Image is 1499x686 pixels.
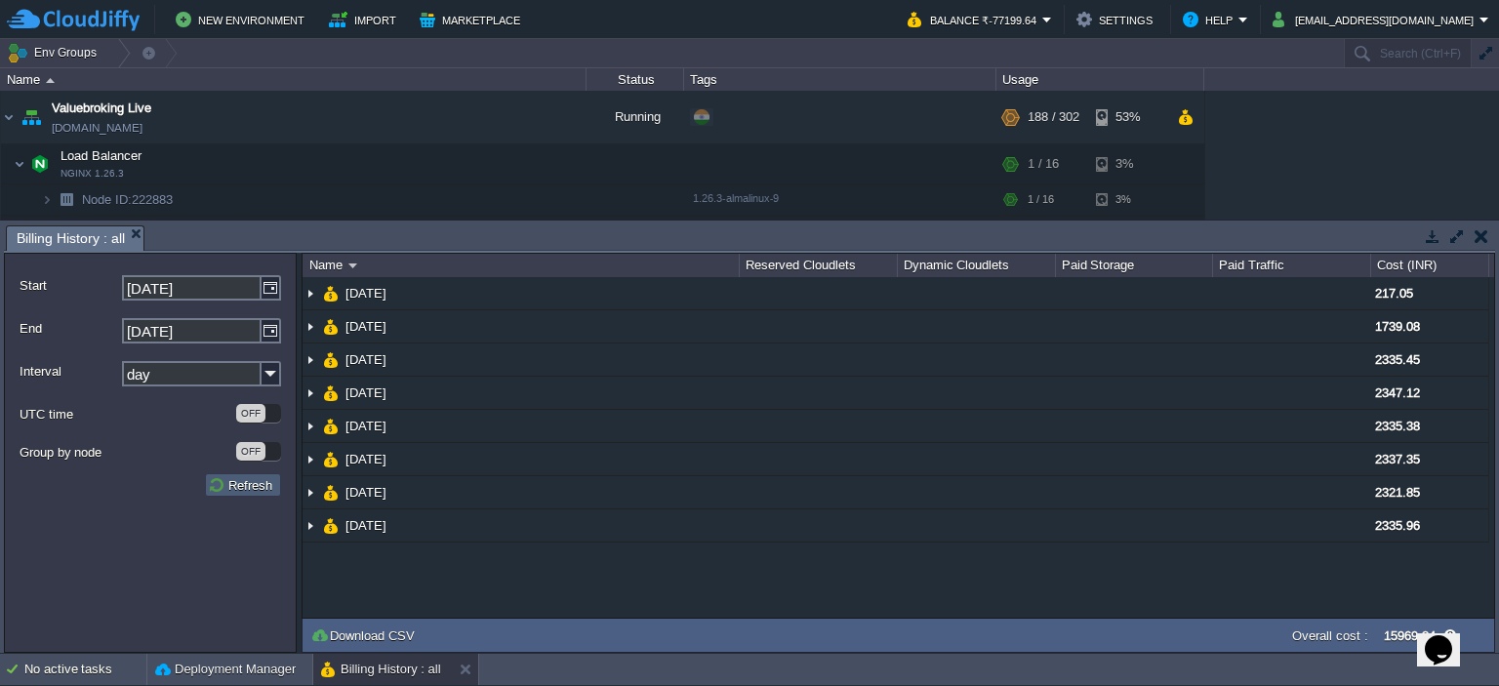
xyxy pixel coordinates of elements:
[1375,385,1420,400] span: 2347.12
[1375,352,1420,367] span: 2335.45
[236,404,265,423] div: OFF
[323,509,339,542] img: AMDAwAAAACH5BAEAAAAALAAAAAABAAEAAAICRAEAOw==
[1375,452,1420,466] span: 2337.35
[236,442,265,461] div: OFF
[344,517,389,534] a: [DATE]
[321,660,441,679] button: Billing History : all
[310,626,421,644] button: Download CSV
[80,191,176,208] a: Node ID:222883
[303,310,318,343] img: AMDAwAAAACH5BAEAAAAALAAAAAABAAEAAAICRAEAOw==
[303,443,318,475] img: AMDAwAAAACH5BAEAAAAALAAAAAABAAEAAAICRAEAOw==
[208,476,278,494] button: Refresh
[17,226,125,251] span: Billing History : all
[20,404,234,424] label: UTC time
[908,8,1042,31] button: Balance ₹-77199.64
[344,451,389,467] span: [DATE]
[1028,216,1066,255] div: 13 / 64
[1096,216,1159,255] div: 66%
[82,192,132,207] span: Node ID:
[323,377,339,409] img: AMDAwAAAACH5BAEAAAAALAAAAAABAAEAAAICRAEAOw==
[155,660,296,679] button: Deployment Manager
[1214,254,1370,277] div: Paid Traffic
[7,8,140,32] img: CloudJiffy
[685,68,995,91] div: Tags
[7,39,103,66] button: Env Groups
[1273,8,1479,31] button: [EMAIL_ADDRESS][DOMAIN_NAME]
[1096,184,1159,215] div: 3%
[323,443,339,475] img: AMDAwAAAACH5BAEAAAAALAAAAAABAAEAAAICRAEAOw==
[303,377,318,409] img: AMDAwAAAACH5BAEAAAAALAAAAAABAAEAAAICRAEAOw==
[344,484,389,501] a: [DATE]
[344,285,389,302] a: [DATE]
[741,254,897,277] div: Reserved Cloudlets
[329,8,402,31] button: Import
[1,91,17,143] img: AMDAwAAAACH5BAEAAAAALAAAAAABAAEAAAICRAEAOw==
[24,654,146,685] div: No active tasks
[1375,419,1420,433] span: 2335.38
[303,509,318,542] img: AMDAwAAAACH5BAEAAAAALAAAAAABAAEAAAICRAEAOw==
[323,310,339,343] img: AMDAwAAAACH5BAEAAAAALAAAAAABAAEAAAICRAEAOw==
[41,184,53,215] img: AMDAwAAAACH5BAEAAAAALAAAAAABAAEAAAICRAEAOw==
[59,219,133,235] span: API and WP
[587,68,683,91] div: Status
[176,8,310,31] button: New Environment
[80,191,176,208] span: 222883
[20,318,120,339] label: End
[1096,144,1159,183] div: 3%
[348,263,357,268] img: AMDAwAAAACH5BAEAAAAALAAAAAABAAEAAAICRAEAOw==
[303,343,318,376] img: AMDAwAAAACH5BAEAAAAALAAAAAABAAEAAAICRAEAOw==
[46,78,55,83] img: AMDAwAAAACH5BAEAAAAALAAAAAABAAEAAAICRAEAOw==
[1183,8,1238,31] button: Help
[14,144,25,183] img: AMDAwAAAACH5BAEAAAAALAAAAAABAAEAAAICRAEAOw==
[53,184,80,215] img: AMDAwAAAACH5BAEAAAAALAAAAAABAAEAAAICRAEAOw==
[14,216,25,255] img: AMDAwAAAACH5BAEAAAAALAAAAAABAAEAAAICRAEAOw==
[1372,254,1488,277] div: Cost (INR)
[303,476,318,508] img: AMDAwAAAACH5BAEAAAAALAAAAAABAAEAAAICRAEAOw==
[303,277,318,309] img: AMDAwAAAACH5BAEAAAAALAAAAAABAAEAAAICRAEAOw==
[52,118,142,138] a: [DOMAIN_NAME]
[997,68,1203,91] div: Usage
[323,410,339,442] img: AMDAwAAAACH5BAEAAAAALAAAAAABAAEAAAICRAEAOw==
[2,68,586,91] div: Name
[1057,254,1213,277] div: Paid Storage
[304,254,739,277] div: Name
[1292,628,1368,643] label: Overall cost :
[26,216,54,255] img: AMDAwAAAACH5BAEAAAAALAAAAAABAAEAAAICRAEAOw==
[344,318,389,335] a: [DATE]
[344,418,389,434] a: [DATE]
[1375,485,1420,500] span: 2321.85
[1076,8,1158,31] button: Settings
[323,476,339,508] img: AMDAwAAAACH5BAEAAAAALAAAAAABAAEAAAICRAEAOw==
[693,192,779,204] span: 1.26.3-almalinux-9
[344,384,389,401] a: [DATE]
[20,442,234,463] label: Group by node
[303,410,318,442] img: AMDAwAAAACH5BAEAAAAALAAAAAABAAEAAAICRAEAOw==
[1417,608,1479,666] iframe: chat widget
[899,254,1055,277] div: Dynamic Cloudlets
[52,99,151,118] a: Valuebroking Live
[344,351,389,368] a: [DATE]
[1028,184,1054,215] div: 1 / 16
[20,275,120,296] label: Start
[587,91,684,143] div: Running
[59,148,144,163] a: Load BalancerNGINX 1.26.3
[323,343,339,376] img: AMDAwAAAACH5BAEAAAAALAAAAAABAAEAAAICRAEAOw==
[1375,518,1420,533] span: 2335.96
[420,8,526,31] button: Marketplace
[323,277,339,309] img: AMDAwAAAACH5BAEAAAAALAAAAAABAAEAAAICRAEAOw==
[1375,319,1420,334] span: 1739.08
[20,361,120,382] label: Interval
[1028,91,1079,143] div: 188 / 302
[26,144,54,183] img: AMDAwAAAACH5BAEAAAAALAAAAAABAAEAAAICRAEAOw==
[1096,91,1159,143] div: 53%
[18,91,45,143] img: AMDAwAAAACH5BAEAAAAALAAAAAABAAEAAAICRAEAOw==
[1375,286,1413,301] span: 217.05
[59,147,144,164] span: Load Balancer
